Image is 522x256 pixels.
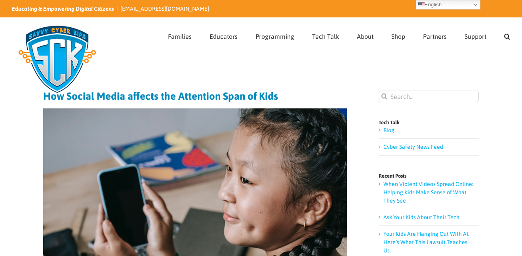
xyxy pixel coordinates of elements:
a: Educators [210,18,238,53]
a: Blog [383,127,394,133]
span: Families [168,33,192,40]
a: Tech Talk [312,18,339,53]
span: Educators [210,33,238,40]
a: Ask Your Kids About Their Tech [383,214,459,220]
a: Your Kids Are Hanging Out With AI. Here’s What This Lawsuit Teaches Us. [383,231,469,254]
a: Support [465,18,486,53]
h1: How Social Media affects the Attention Span of Kids [43,91,347,102]
span: Partners [423,33,447,40]
a: [EMAIL_ADDRESS][DOMAIN_NAME] [120,6,209,12]
a: About [357,18,373,53]
input: Search... [379,91,479,102]
h4: Recent Posts [379,173,479,178]
a: Families [168,18,192,53]
a: When Violent Videos Spread Online: Helping Kids Make Sense of What They See [383,181,473,204]
span: Support [465,33,486,40]
a: Programming [255,18,294,53]
h4: Tech Talk [379,120,479,125]
span: Shop [391,33,405,40]
a: Shop [391,18,405,53]
img: Savvy Cyber Kids Logo [12,20,103,99]
input: Search [379,91,390,102]
nav: Main Menu [168,18,510,53]
span: Tech Talk [312,33,339,40]
a: Partners [423,18,447,53]
img: en [418,2,425,8]
a: Search [504,18,510,53]
a: Cyber Safety News Feed [383,144,443,150]
span: Programming [255,33,294,40]
span: About [357,33,373,40]
i: Educating & Empowering Digital Citizens [12,6,114,12]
